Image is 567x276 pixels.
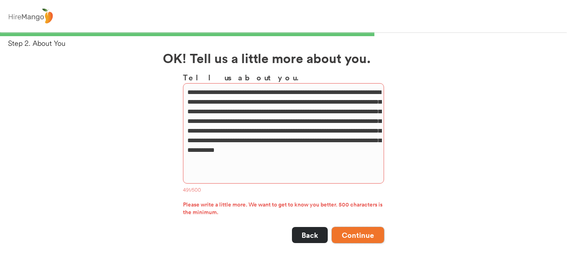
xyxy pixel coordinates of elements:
h3: Tell us about you. [183,72,384,83]
h2: OK! Tell us a little more about you. [163,48,404,67]
img: logo%20-%20hiremango%20gray.png [6,7,55,26]
div: 491/500 [183,187,384,195]
div: Step 2. About You [8,38,567,48]
button: Back [292,227,328,243]
button: Continue [332,227,384,243]
div: Please write a little more. We want to get to know you better. 500 characters is the minimum. [183,201,384,219]
div: 66% [2,32,565,36]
